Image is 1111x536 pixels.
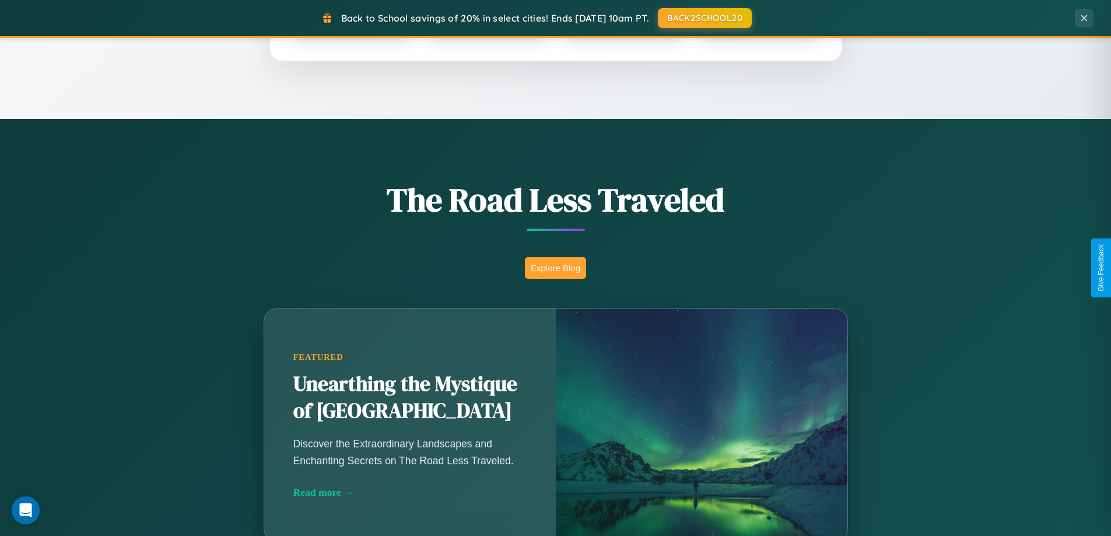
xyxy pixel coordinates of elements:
[658,8,752,28] button: BACK2SCHOOL20
[12,496,40,524] div: Open Intercom Messenger
[293,352,527,362] div: Featured
[293,436,527,468] p: Discover the Extraordinary Landscapes and Enchanting Secrets on The Road Less Traveled.
[293,371,527,425] h2: Unearthing the Mystique of [GEOGRAPHIC_DATA]
[206,177,906,222] h1: The Road Less Traveled
[1097,244,1105,292] div: Give Feedback
[293,486,527,499] div: Read more →
[341,12,649,24] span: Back to School savings of 20% in select cities! Ends [DATE] 10am PT.
[525,257,586,279] button: Explore Blog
